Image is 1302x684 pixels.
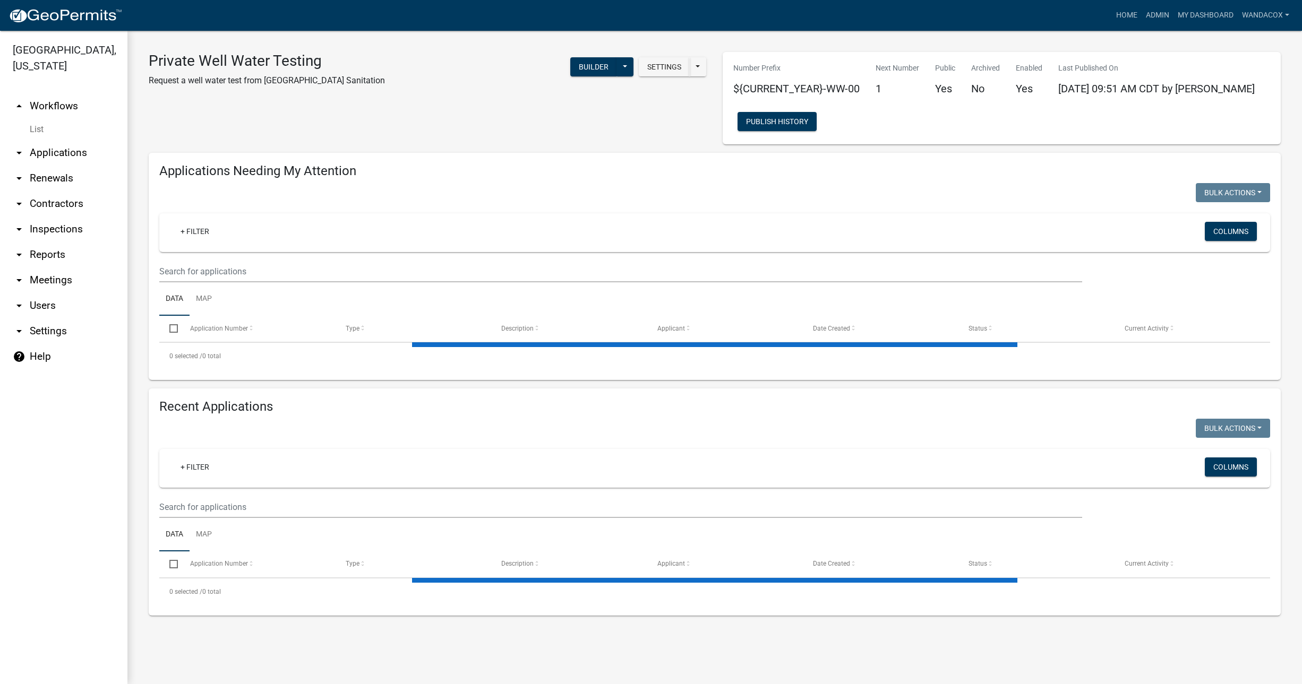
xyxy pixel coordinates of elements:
datatable-header-cell: Type [336,551,491,577]
p: Next Number [876,63,919,74]
datatable-header-cell: Applicant [647,551,803,577]
datatable-header-cell: Type [336,316,491,341]
datatable-header-cell: Current Activity [1115,316,1270,341]
h5: Yes [1016,82,1042,95]
i: arrow_drop_down [13,146,25,159]
a: Map [190,282,218,316]
span: Status [969,560,987,567]
span: Date Created [813,560,850,567]
datatable-header-cell: Status [958,316,1114,341]
span: 0 selected / [169,588,202,595]
i: arrow_drop_down [13,325,25,337]
input: Search for applications [159,261,1082,282]
a: Home [1112,5,1142,25]
a: Data [159,282,190,316]
div: 0 total [159,578,1270,605]
button: Settings [639,57,690,76]
datatable-header-cell: Select [159,316,179,341]
p: Number Prefix [733,63,860,74]
datatable-header-cell: Description [491,316,647,341]
datatable-header-cell: Application Number [179,316,335,341]
h5: ${CURRENT_YEAR}-WW-00 [733,82,860,95]
i: arrow_drop_down [13,223,25,236]
h5: Yes [935,82,955,95]
button: Bulk Actions [1196,419,1270,438]
span: Current Activity [1125,325,1169,332]
span: Application Number [190,325,248,332]
h5: 1 [876,82,919,95]
button: Publish History [738,112,817,131]
p: Public [935,63,955,74]
button: Bulk Actions [1196,183,1270,202]
p: Request a well water test from [GEOGRAPHIC_DATA] Sanitation [149,74,385,87]
datatable-header-cell: Current Activity [1115,551,1270,577]
datatable-header-cell: Status [958,551,1114,577]
a: WandaCox [1238,5,1294,25]
span: Date Created [813,325,850,332]
span: Status [969,325,987,332]
i: arrow_drop_down [13,172,25,185]
p: Enabled [1016,63,1042,74]
button: Columns [1205,222,1257,241]
a: Admin [1142,5,1173,25]
h4: Recent Applications [159,399,1270,414]
i: arrow_drop_down [13,248,25,261]
i: help [13,350,25,363]
datatable-header-cell: Application Number [179,551,335,577]
h4: Applications Needing My Attention [159,163,1270,179]
wm-modal-confirm: Workflow Publish History [738,118,817,127]
a: Data [159,518,190,552]
datatable-header-cell: Description [491,551,647,577]
span: [DATE] 09:51 AM CDT by [PERSON_NAME] [1058,82,1255,95]
button: Builder [570,57,617,76]
i: arrow_drop_down [13,299,25,312]
span: Applicant [657,560,685,567]
span: Application Number [190,560,248,567]
span: Applicant [657,325,685,332]
span: Current Activity [1125,560,1169,567]
datatable-header-cell: Select [159,551,179,577]
a: + Filter [172,222,218,241]
h5: No [971,82,1000,95]
datatable-header-cell: Date Created [803,316,958,341]
datatable-header-cell: Applicant [647,316,803,341]
i: arrow_drop_down [13,274,25,287]
span: Type [346,325,359,332]
h3: Private Well Water Testing [149,52,385,70]
button: Columns [1205,457,1257,477]
a: My Dashboard [1173,5,1238,25]
span: Type [346,560,359,567]
a: + Filter [172,457,218,477]
span: Description [501,560,534,567]
i: arrow_drop_up [13,100,25,112]
span: Description [501,325,534,332]
div: 0 total [159,343,1270,369]
span: 0 selected / [169,352,202,360]
i: arrow_drop_down [13,197,25,210]
input: Search for applications [159,496,1082,518]
p: Last Published On [1058,63,1255,74]
a: Map [190,518,218,552]
p: Archived [971,63,1000,74]
datatable-header-cell: Date Created [803,551,958,577]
